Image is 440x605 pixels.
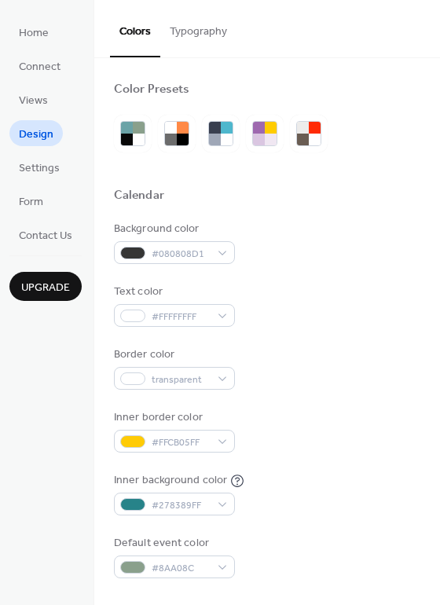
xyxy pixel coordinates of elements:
[152,309,210,325] span: #FFFFFFFF
[19,160,60,177] span: Settings
[114,409,232,426] div: Inner border color
[152,246,210,262] span: #080808D1
[9,272,82,301] button: Upgrade
[152,372,210,388] span: transparent
[19,59,60,75] span: Connect
[19,25,49,42] span: Home
[19,126,53,143] span: Design
[152,560,210,577] span: #8AA08C
[9,188,53,214] a: Form
[9,53,70,79] a: Connect
[19,194,43,211] span: Form
[21,280,70,296] span: Upgrade
[114,188,164,204] div: Calendar
[114,346,232,363] div: Border color
[114,82,189,98] div: Color Presets
[9,19,58,45] a: Home
[9,154,69,180] a: Settings
[152,434,210,451] span: #FFCB05FF
[9,120,63,146] a: Design
[19,228,72,244] span: Contact Us
[114,535,232,552] div: Default event color
[114,284,232,300] div: Text color
[114,221,232,237] div: Background color
[152,497,210,514] span: #278389FF
[19,93,48,109] span: Views
[9,86,57,112] a: Views
[9,222,82,247] a: Contact Us
[114,472,227,489] div: Inner background color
